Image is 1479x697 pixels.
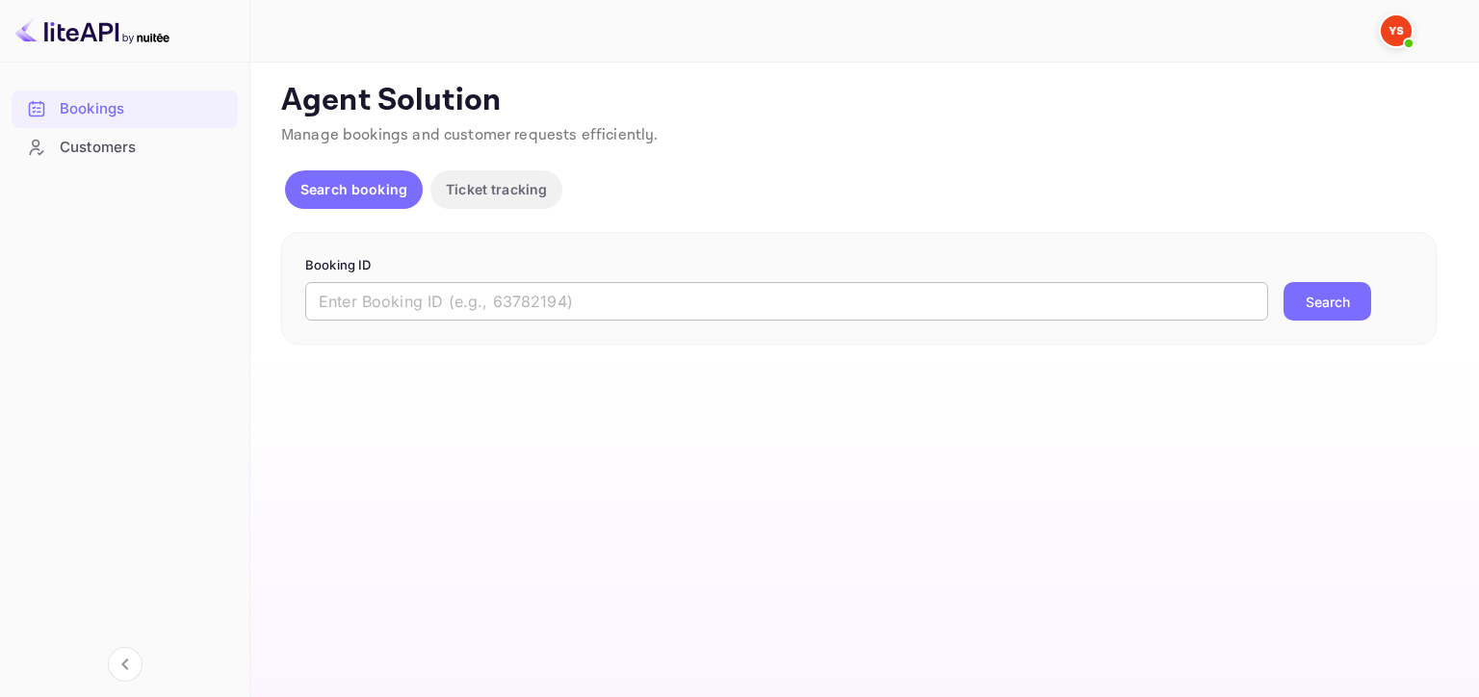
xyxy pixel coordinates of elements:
div: Customers [60,137,228,159]
img: LiteAPI logo [15,15,169,46]
a: Bookings [12,90,238,126]
p: Agent Solution [281,82,1444,120]
p: Ticket tracking [446,179,547,199]
p: Booking ID [305,256,1413,275]
input: Enter Booking ID (e.g., 63782194) [305,282,1268,321]
div: Customers [12,129,238,167]
div: Bookings [60,98,228,120]
div: Bookings [12,90,238,128]
span: Manage bookings and customer requests efficiently. [281,125,659,145]
button: Search [1284,282,1371,321]
button: Collapse navigation [108,647,143,682]
a: Customers [12,129,238,165]
img: Yandex Support [1381,15,1412,46]
p: Search booking [300,179,407,199]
